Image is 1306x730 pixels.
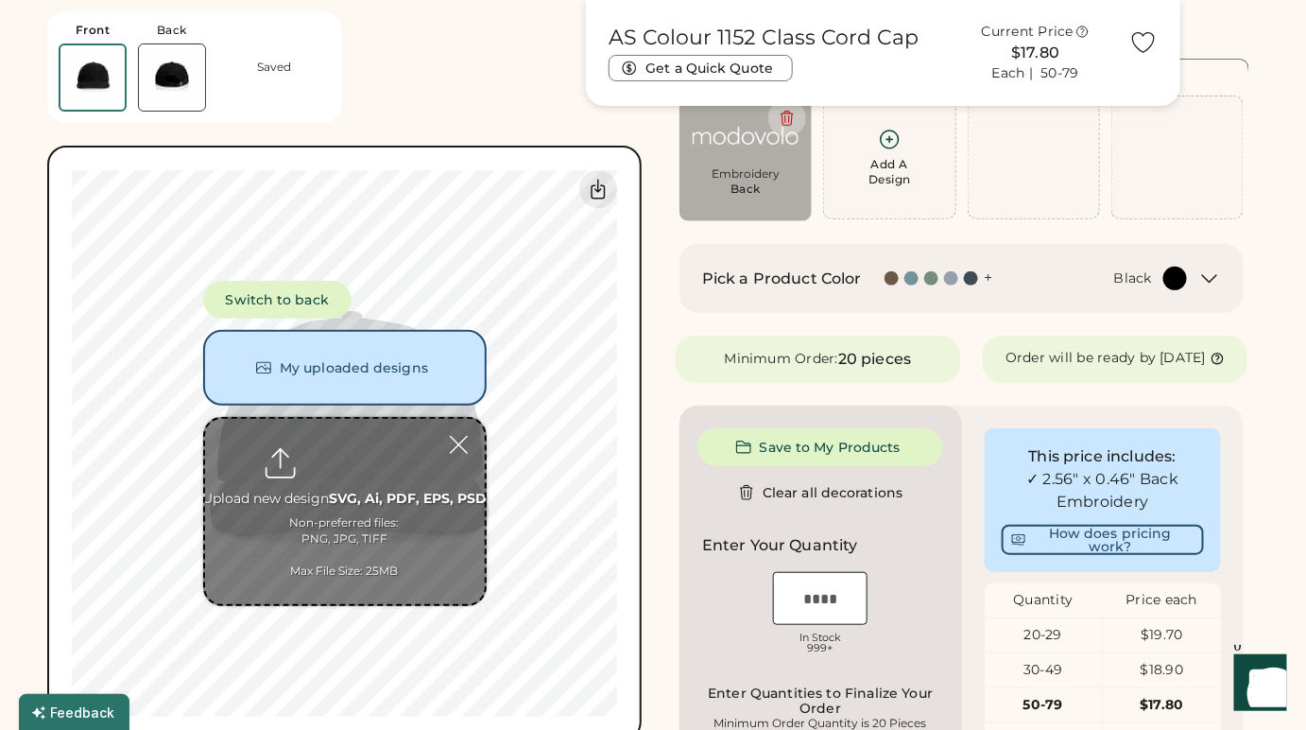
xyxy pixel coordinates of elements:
button: My uploaded designs [203,330,487,406]
div: 30-49 [985,661,1103,680]
button: Get a Quick Quote [609,55,793,81]
div: 20 pieces [838,348,911,371]
div: Each | 50-79 [992,64,1079,83]
h2: Enter Your Quantity [702,534,858,557]
div: Back [730,182,761,197]
h2: Pick a Product Color [702,268,862,290]
button: Delete this decoration. [768,99,806,137]
div: $17.80 [1103,696,1221,715]
button: How does pricing work? [1002,525,1205,555]
div: In Stock 999+ [773,633,868,653]
strong: SVG, Ai, PDF, EPS, PSD [329,490,487,507]
div: Black [1114,269,1152,288]
img: AS Colour 1152 Black Front Thumbnail [60,45,125,110]
h1: AS Colour 1152 Class Cord Cap [609,25,919,51]
div: Add A Design [868,157,911,187]
div: Embroidery [693,166,799,182]
div: Minimum Order: [725,350,839,369]
div: Current Price [982,23,1074,42]
div: + [984,268,992,288]
div: $18.90 [1103,661,1221,680]
div: Order will be ready by [1005,349,1157,368]
div: Upload new design [202,490,487,509]
div: Front [76,23,111,38]
button: Switch to back [203,281,352,319]
iframe: Front Chat [1216,645,1297,726]
div: Back [157,23,187,38]
div: Quantity [985,591,1103,610]
div: 50-79 [985,696,1103,715]
div: This price includes: [1002,445,1205,468]
div: Price each [1103,591,1221,610]
div: Download Front Mockup [579,170,617,208]
img: modovolo-logo-wordmark-white.png [693,107,799,165]
div: Enter Quantities to Finalize Your Order [708,686,934,716]
div: $19.70 [1103,626,1221,645]
button: Clear all decorations [697,474,943,512]
div: [DATE] [1160,349,1207,368]
div: ✓ 2.56" x 0.46" Back Embroidery [1002,468,1205,513]
button: Save to My Products [697,428,943,466]
div: Saved [257,60,291,75]
div: $17.80 [953,42,1118,64]
div: 20-29 [985,626,1103,645]
img: AS Colour 1152 Black Back Thumbnail [139,44,205,111]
